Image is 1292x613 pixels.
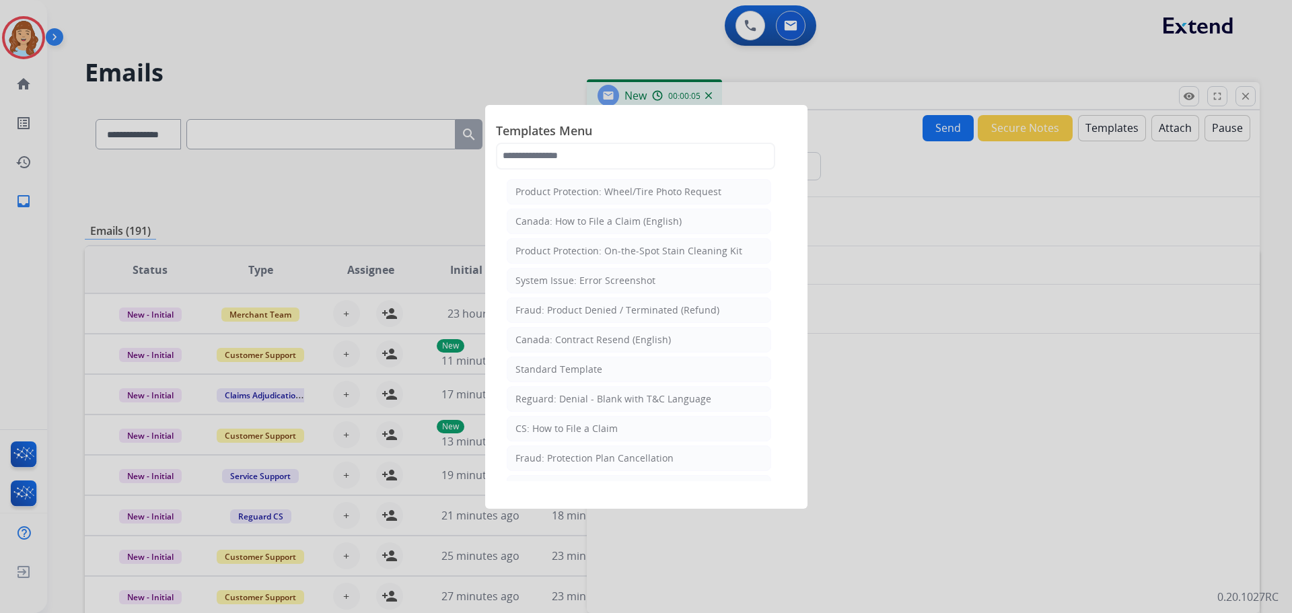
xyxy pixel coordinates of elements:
[515,274,655,287] div: System Issue: Error Screenshot
[515,422,618,435] div: CS: How to File a Claim
[515,363,602,376] div: Standard Template
[515,215,682,228] div: Canada: How to File a Claim (English)
[515,244,742,258] div: Product Protection: On-the-Spot Stain Cleaning Kit
[515,303,719,317] div: Fraud: Product Denied / Terminated (Refund)
[515,452,674,465] div: Fraud: Protection Plan Cancellation
[496,121,797,143] span: Templates Menu
[515,185,721,199] div: Product Protection: Wheel/Tire Photo Request
[515,392,711,406] div: Reguard: Denial - Blank with T&C Language
[515,333,671,347] div: Canada: Contract Resend (English)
